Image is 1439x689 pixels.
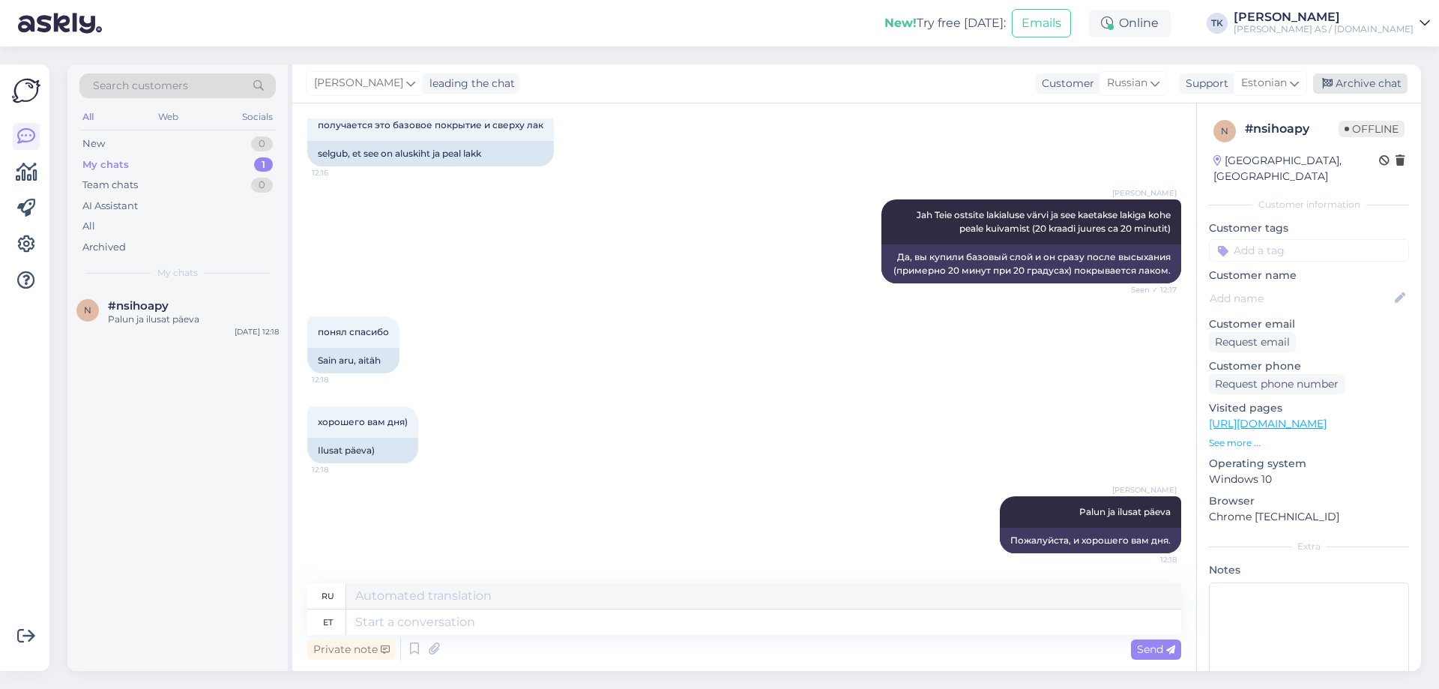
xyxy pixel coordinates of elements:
p: Visited pages [1209,400,1409,416]
p: Notes [1209,562,1409,578]
span: My chats [157,266,198,280]
div: Ilusat päeva) [307,438,418,463]
p: Customer tags [1209,220,1409,236]
span: 12:18 [1120,554,1177,565]
span: 12:16 [312,167,368,178]
div: Request email [1209,332,1296,352]
div: New [82,136,105,151]
div: # nsihoapy [1245,120,1339,138]
input: Add name [1210,290,1392,307]
div: Private note [307,640,396,660]
span: Search customers [93,78,188,94]
div: Web [155,107,181,127]
b: New! [884,16,917,30]
div: AI Assistant [82,199,138,214]
span: [PERSON_NAME] [1112,484,1177,496]
input: Add a tag [1209,239,1409,262]
div: Пожалуйста, и хорошего вам дня. [1000,528,1181,553]
span: #nsihoapy [108,299,169,313]
span: Seen ✓ 12:17 [1120,284,1177,295]
div: Try free [DATE]: [884,14,1006,32]
p: Customer phone [1209,358,1409,374]
div: selgub, et see on aluskiht ja peal lakk [307,141,554,166]
div: 0 [251,178,273,193]
div: Request phone number [1209,374,1345,394]
div: Sain aru, aitäh [307,348,399,373]
div: Support [1180,76,1228,91]
span: получается это базовое покрытие и сверху лак [318,119,543,130]
div: [DATE] 12:18 [235,326,279,337]
div: Customer information [1209,198,1409,211]
span: Send [1137,643,1175,656]
span: Russian [1107,75,1147,91]
div: [GEOGRAPHIC_DATA], [GEOGRAPHIC_DATA] [1213,153,1379,184]
div: [PERSON_NAME] [1234,11,1414,23]
span: Offline [1339,121,1405,137]
span: n [1221,125,1228,136]
div: All [79,107,97,127]
div: [PERSON_NAME] AS / [DOMAIN_NAME] [1234,23,1414,35]
span: Palun ja ilusat päeva [1079,506,1171,517]
div: 0 [251,136,273,151]
a: [PERSON_NAME][PERSON_NAME] AS / [DOMAIN_NAME] [1234,11,1430,35]
div: ru [322,583,334,609]
p: Windows 10 [1209,472,1409,487]
div: 1 [254,157,273,172]
div: TK [1207,13,1228,34]
div: Online [1089,10,1171,37]
div: Archived [82,240,126,255]
div: Archive chat [1313,73,1408,94]
p: Operating system [1209,456,1409,472]
span: n [84,304,91,316]
span: хорошего вам дня) [318,416,408,427]
div: leading the chat [423,76,515,91]
button: Emails [1012,9,1071,37]
img: Askly Logo [12,76,40,105]
div: Extra [1209,540,1409,553]
span: [PERSON_NAME] [314,75,403,91]
a: [URL][DOMAIN_NAME] [1209,417,1327,430]
div: Socials [239,107,276,127]
div: Да, вы купили базовый слой и он сразу после высыхания (примерно 20 минут при 20 градусах) покрыва... [881,244,1181,283]
span: Estonian [1241,75,1287,91]
div: Team chats [82,178,138,193]
div: Palun ja ilusat päeva [108,313,279,326]
p: Customer email [1209,316,1409,332]
div: All [82,219,95,234]
span: [PERSON_NAME] [1112,187,1177,199]
span: 12:18 [312,374,368,385]
span: 12:18 [312,464,368,475]
div: et [323,610,333,635]
p: See more ... [1209,436,1409,450]
p: Customer name [1209,268,1409,283]
div: Customer [1036,76,1094,91]
p: Browser [1209,493,1409,509]
div: My chats [82,157,129,172]
span: Jah Teie ostsite lakialuse värvi ja see kaetakse lakiga kohe peale kuivamist (20 kraadi juures ca... [917,209,1173,234]
span: понял спасибо [318,326,389,337]
p: Chrome [TECHNICAL_ID] [1209,509,1409,525]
